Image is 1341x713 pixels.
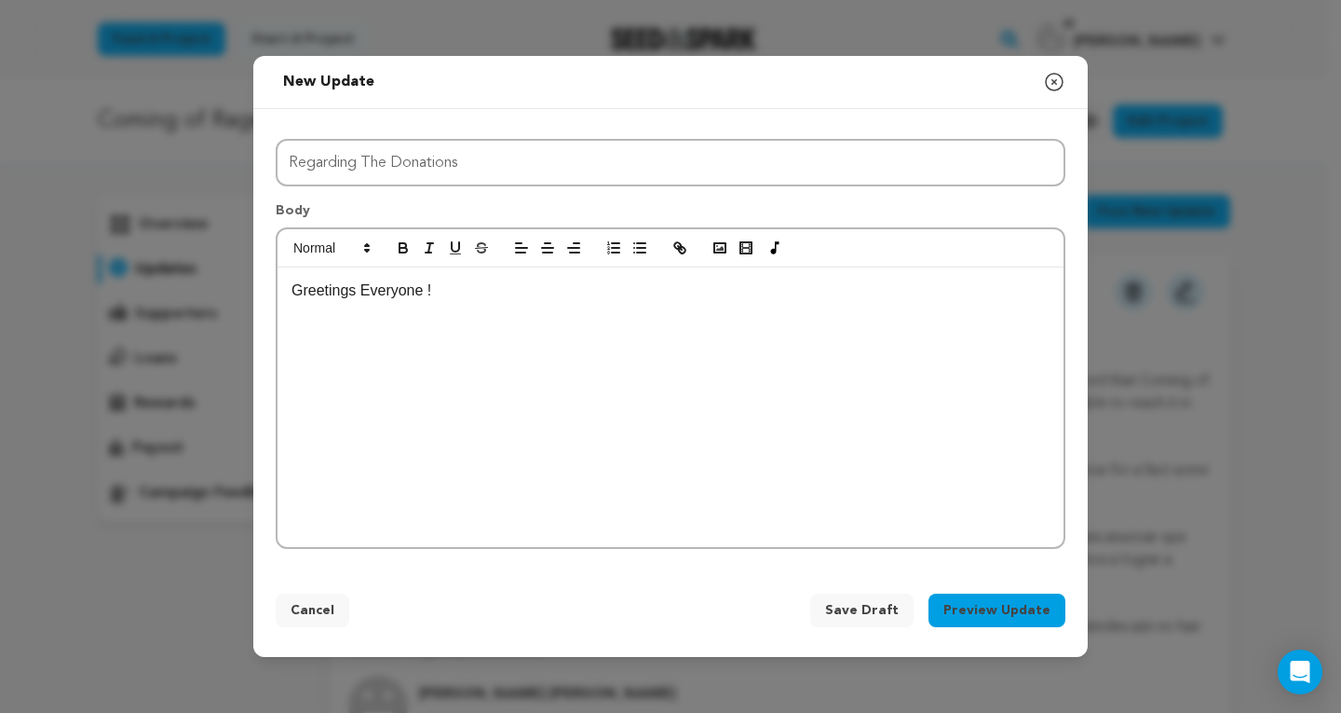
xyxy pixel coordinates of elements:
[825,601,899,620] span: Save Draft
[276,201,1065,227] p: Body
[810,594,914,627] button: Save Draft
[928,594,1065,627] button: Preview Update
[276,594,349,627] button: Cancel
[291,279,1050,303] p: Greetings Everyone !
[1278,650,1322,694] div: Open Intercom Messenger
[276,139,1065,186] input: Title
[283,75,374,89] span: New update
